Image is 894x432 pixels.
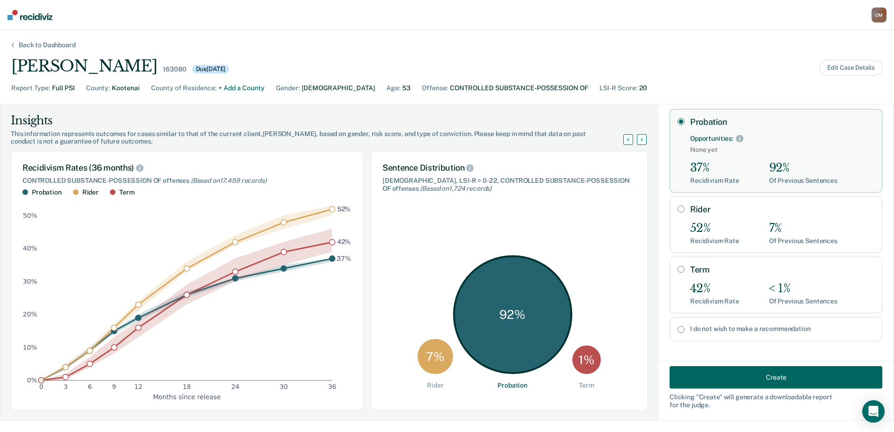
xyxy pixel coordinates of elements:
[191,177,267,184] span: (Based on 17,459 records )
[599,83,637,93] div: LSI-R Score :
[276,83,300,93] div: Gender :
[39,383,43,390] text: 0
[639,83,647,93] div: 20
[23,343,37,351] text: 10%
[32,188,62,196] div: Probation
[82,188,99,196] div: Rider
[382,163,636,173] div: Sentence Distribution
[670,366,882,389] button: Create
[7,10,52,20] img: Recidiviz
[23,310,37,318] text: 20%
[690,146,874,154] span: None yet
[386,83,400,93] div: Age :
[690,282,739,295] div: 42%
[769,161,837,175] div: 92%
[151,83,216,93] div: County of Residence :
[872,7,887,22] button: OM
[22,177,352,185] div: CONTROLLED SUBSTANCE-POSSESSION OF offenses
[153,393,221,400] g: x-axis label
[11,113,634,128] div: Insights
[23,212,37,384] g: y-axis tick label
[450,83,588,93] div: CONTROLLED SUBSTANCE-POSSESSION OF
[7,41,87,49] div: Back to Dashboard
[579,382,594,389] div: Term
[402,83,411,93] div: 53
[572,346,601,374] div: 1 %
[337,205,351,213] text: 52%
[337,254,351,262] text: 37%
[41,206,332,380] g: area
[382,177,636,193] div: [DEMOGRAPHIC_DATA], LSI-R = 0-22, CONTROLLED SUBSTANCE-POSSESSION OF offenses
[690,265,874,275] label: Term
[64,383,68,390] text: 3
[497,382,527,389] div: Probation
[218,83,265,93] div: + Add a County
[427,382,443,389] div: Rider
[690,117,874,127] label: Probation
[88,383,92,390] text: 6
[11,83,50,93] div: Report Type :
[23,245,37,252] text: 40%
[422,83,448,93] div: Offense :
[418,339,453,374] div: 7 %
[769,297,837,305] div: Of Previous Sentences
[690,177,739,185] div: Recidivism Rate
[153,393,221,400] text: Months since release
[11,57,157,76] div: [PERSON_NAME]
[337,205,351,262] g: text
[769,222,837,235] div: 7%
[163,65,186,73] div: 163080
[22,163,352,173] div: Recidivism Rates (36 months)
[86,83,110,93] div: County :
[769,282,837,295] div: < 1%
[819,60,883,76] button: Edit Case Details
[670,393,882,409] div: Clicking " Create " will generate a downloadable report for the judge.
[690,161,739,175] div: 37%
[23,212,37,219] text: 50%
[872,7,887,22] div: O M
[690,297,739,305] div: Recidivism Rate
[862,400,885,423] div: Open Intercom Messenger
[39,383,336,390] g: x-axis tick label
[690,222,739,235] div: 52%
[690,325,874,333] label: I do not wish to make a recommendation
[192,65,230,73] div: Due [DATE]
[337,238,351,245] text: 42%
[39,206,335,383] g: dot
[52,83,75,93] div: Full PSI
[328,383,337,390] text: 36
[23,277,37,285] text: 30%
[769,237,837,245] div: Of Previous Sentences
[420,185,491,192] span: (Based on 1,724 records )
[690,237,739,245] div: Recidivism Rate
[134,383,143,390] text: 12
[11,130,634,146] div: This information represents outcomes for cases similar to that of the current client, [PERSON_NAM...
[690,135,733,143] div: Opportunities:
[119,188,134,196] div: Term
[453,255,572,374] div: 92 %
[231,383,239,390] text: 24
[280,383,288,390] text: 30
[112,383,116,390] text: 9
[27,376,37,384] text: 0%
[112,83,140,93] div: Kootenai
[302,83,375,93] div: [DEMOGRAPHIC_DATA]
[769,177,837,185] div: Of Previous Sentences
[690,204,874,215] label: Rider
[183,383,191,390] text: 18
